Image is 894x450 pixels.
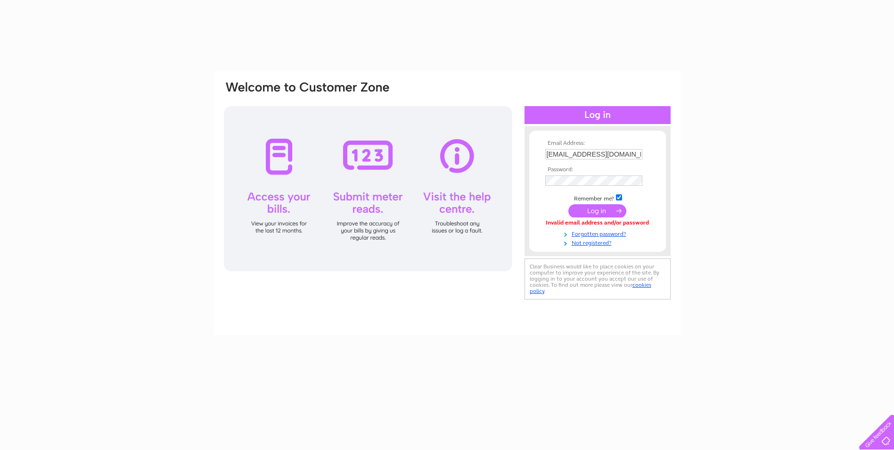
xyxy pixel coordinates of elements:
[545,229,652,238] a: Forgotten password?
[543,193,652,202] td: Remember me?
[545,238,652,247] a: Not registered?
[568,204,626,217] input: Submit
[545,220,650,226] div: Invalid email address and/or password
[525,258,671,300] div: Clear Business would like to place cookies on your computer to improve your experience of the sit...
[530,282,651,294] a: cookies policy
[543,167,652,173] th: Password:
[543,140,652,147] th: Email Address:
